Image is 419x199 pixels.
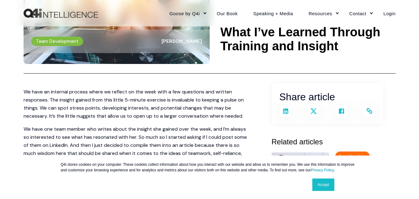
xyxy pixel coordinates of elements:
[24,88,247,120] p: We have an internal process where we reflect on the week with a few questions and written respons...
[272,136,396,148] h3: Related articles
[24,125,247,165] p: We have one team member who writes about the insight she gained over the week, and I’m always so ...
[312,179,334,191] a: Accept
[279,89,376,105] h3: Share article
[162,38,202,44] span: [PERSON_NAME]
[335,152,370,161] label: Leadership
[272,152,329,194] img: The concept of community
[24,9,98,18] a: Back to Home
[311,168,334,172] a: Privacy Policy
[31,37,83,46] label: Team Development
[24,9,98,18] img: Q4intelligence, LLC logo
[221,25,396,53] h1: What I’ve Learned Through Training and Insight
[61,162,359,173] p: Q4i stores cookies on your computer. These cookies collect information about how you interact wit...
